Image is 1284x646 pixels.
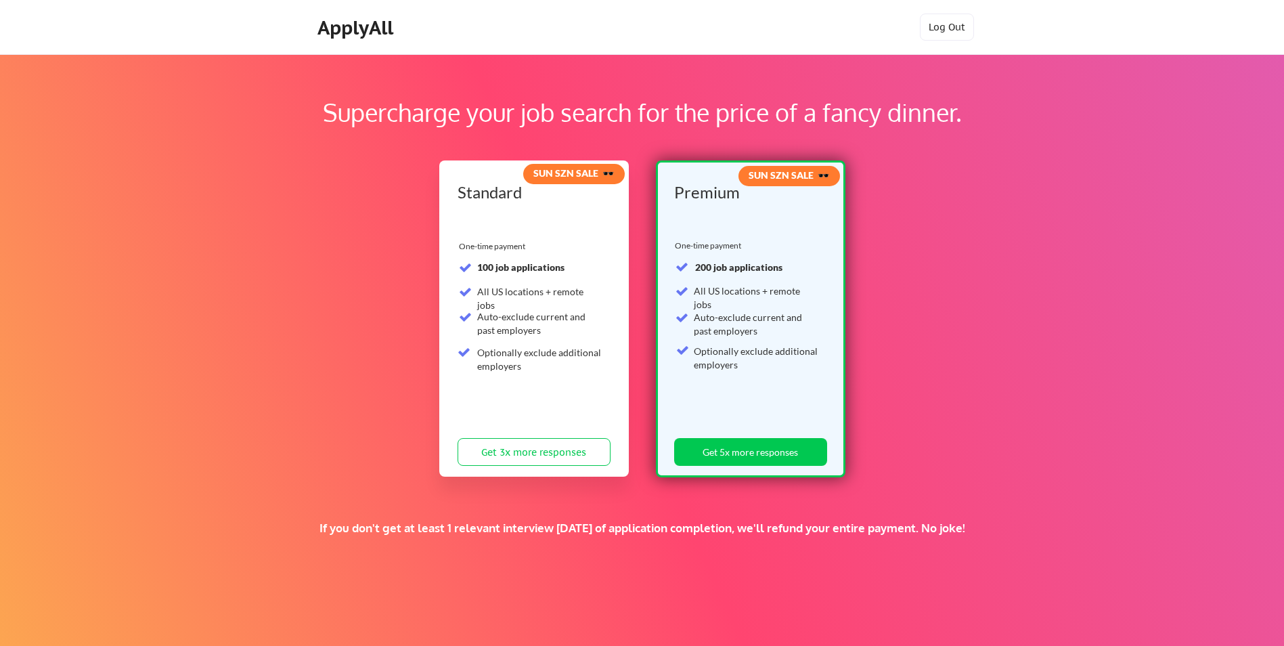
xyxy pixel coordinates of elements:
button: Get 3x more responses [458,438,611,466]
div: If you don't get at least 1 relevant interview [DATE] of application completion, we'll refund you... [235,521,1049,536]
strong: SUN SZN SALE 🕶️ [749,169,829,181]
div: ApplyAll [317,16,397,39]
strong: SUN SZN SALE 🕶️ [533,167,614,179]
strong: 200 job applications [695,261,782,273]
div: Optionally exclude additional employers [477,346,602,372]
div: All US locations + remote jobs [477,285,602,311]
div: Supercharge your job search for the price of a fancy dinner. [87,94,1197,131]
div: Optionally exclude additional employers [694,345,819,371]
div: All US locations + remote jobs [694,284,819,311]
div: Auto-exclude current and past employers [477,310,602,337]
div: Standard [458,184,606,200]
button: Get 5x more responses [674,438,827,466]
div: Auto-exclude current and past employers [694,311,819,337]
div: One-time payment [459,241,529,252]
button: Log Out [920,14,974,41]
strong: 100 job applications [477,261,564,273]
div: Premium [674,184,822,200]
div: One-time payment [675,240,745,251]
